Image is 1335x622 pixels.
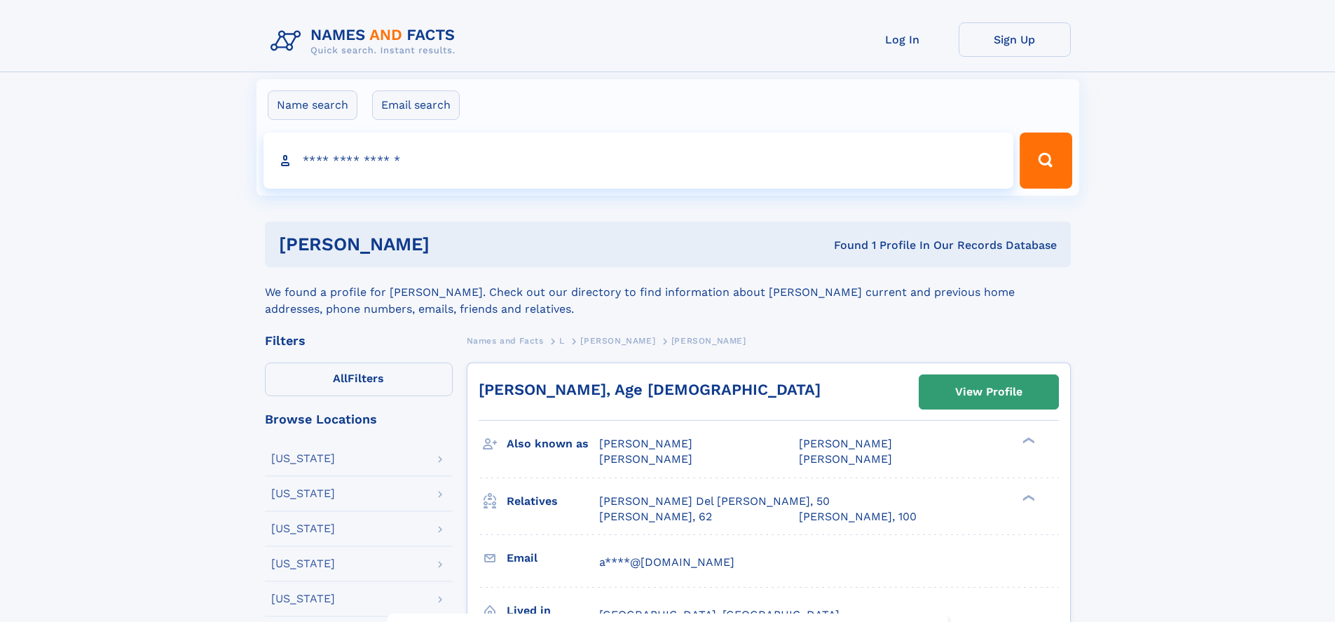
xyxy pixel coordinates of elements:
[599,494,830,509] a: [PERSON_NAME] Del [PERSON_NAME], 50
[507,489,599,513] h3: Relatives
[265,267,1071,318] div: We found a profile for [PERSON_NAME]. Check out our directory to find information about [PERSON_N...
[265,22,467,60] img: Logo Names and Facts
[271,523,335,534] div: [US_STATE]
[559,332,565,349] a: L
[507,432,599,456] h3: Also known as
[507,546,599,570] h3: Email
[599,452,692,466] span: [PERSON_NAME]
[271,558,335,569] div: [US_STATE]
[959,22,1071,57] a: Sign Up
[955,376,1022,408] div: View Profile
[799,437,892,450] span: [PERSON_NAME]
[919,375,1058,409] a: View Profile
[271,453,335,464] div: [US_STATE]
[580,332,655,349] a: [PERSON_NAME]
[1019,493,1036,502] div: ❯
[268,90,357,120] label: Name search
[599,608,840,621] span: [GEOGRAPHIC_DATA], [GEOGRAPHIC_DATA]
[479,381,821,398] a: [PERSON_NAME], Age [DEMOGRAPHIC_DATA]
[1019,436,1036,445] div: ❯
[467,332,544,349] a: Names and Facts
[372,90,460,120] label: Email search
[265,413,453,426] div: Browse Locations
[271,593,335,604] div: [US_STATE]
[580,336,655,346] span: [PERSON_NAME]
[671,336,746,346] span: [PERSON_NAME]
[279,236,632,253] h1: [PERSON_NAME]
[599,437,692,450] span: [PERSON_NAME]
[265,334,453,347] div: Filters
[559,336,565,346] span: L
[265,363,453,396] label: Filters
[599,509,712,525] a: [PERSON_NAME], 62
[271,488,335,499] div: [US_STATE]
[631,238,1057,253] div: Found 1 Profile In Our Records Database
[1020,133,1072,189] button: Search Button
[263,133,1014,189] input: search input
[847,22,959,57] a: Log In
[799,509,917,525] a: [PERSON_NAME], 100
[333,372,348,385] span: All
[799,452,892,466] span: [PERSON_NAME]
